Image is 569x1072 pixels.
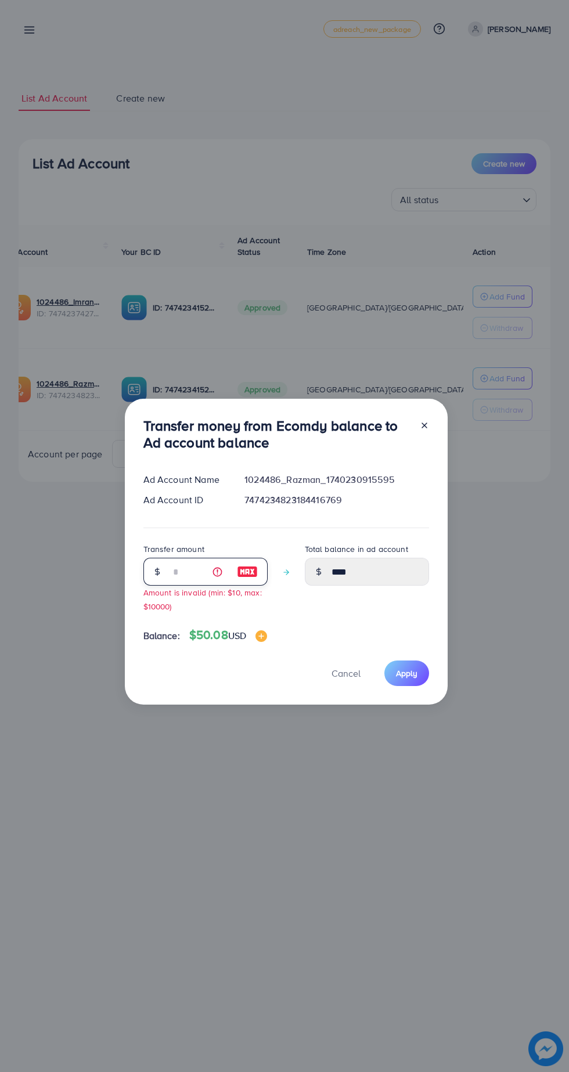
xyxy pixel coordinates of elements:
[134,473,236,486] div: Ad Account Name
[317,660,375,685] button: Cancel
[235,493,438,507] div: 7474234823184416769
[332,667,361,680] span: Cancel
[235,473,438,486] div: 1024486_Razman_1740230915595
[143,543,204,555] label: Transfer amount
[143,417,410,451] h3: Transfer money from Ecomdy balance to Ad account balance
[189,628,267,643] h4: $50.08
[143,587,262,611] small: Amount is invalid (min: $10, max: $10000)
[396,667,417,679] span: Apply
[228,629,246,642] span: USD
[143,629,180,643] span: Balance:
[384,660,429,685] button: Apply
[255,630,267,642] img: image
[237,565,258,579] img: image
[134,493,236,507] div: Ad Account ID
[305,543,408,555] label: Total balance in ad account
